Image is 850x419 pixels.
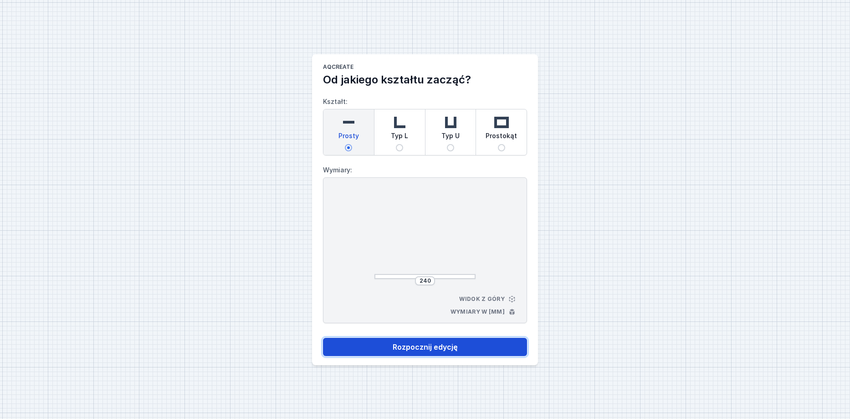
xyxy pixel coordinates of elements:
[391,131,408,144] span: Typ L
[339,113,358,131] img: straight.svg
[345,144,352,151] input: Prosty
[418,277,432,285] input: Wymiar [mm]
[323,94,527,155] label: Kształt:
[498,144,505,151] input: Prostokąt
[323,72,527,87] h2: Od jakiego kształtu zacząć?
[390,113,409,131] img: l-shaped.svg
[486,131,517,144] span: Prostokąt
[323,338,527,356] button: Rozpocznij edycję
[447,144,454,151] input: Typ U
[396,144,403,151] input: Typ L
[441,131,460,144] span: Typ U
[323,63,527,72] h1: AQcreate
[323,163,527,177] label: Wymiary:
[338,131,359,144] span: Prosty
[492,113,511,131] img: rectangle.svg
[441,113,460,131] img: u-shaped.svg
